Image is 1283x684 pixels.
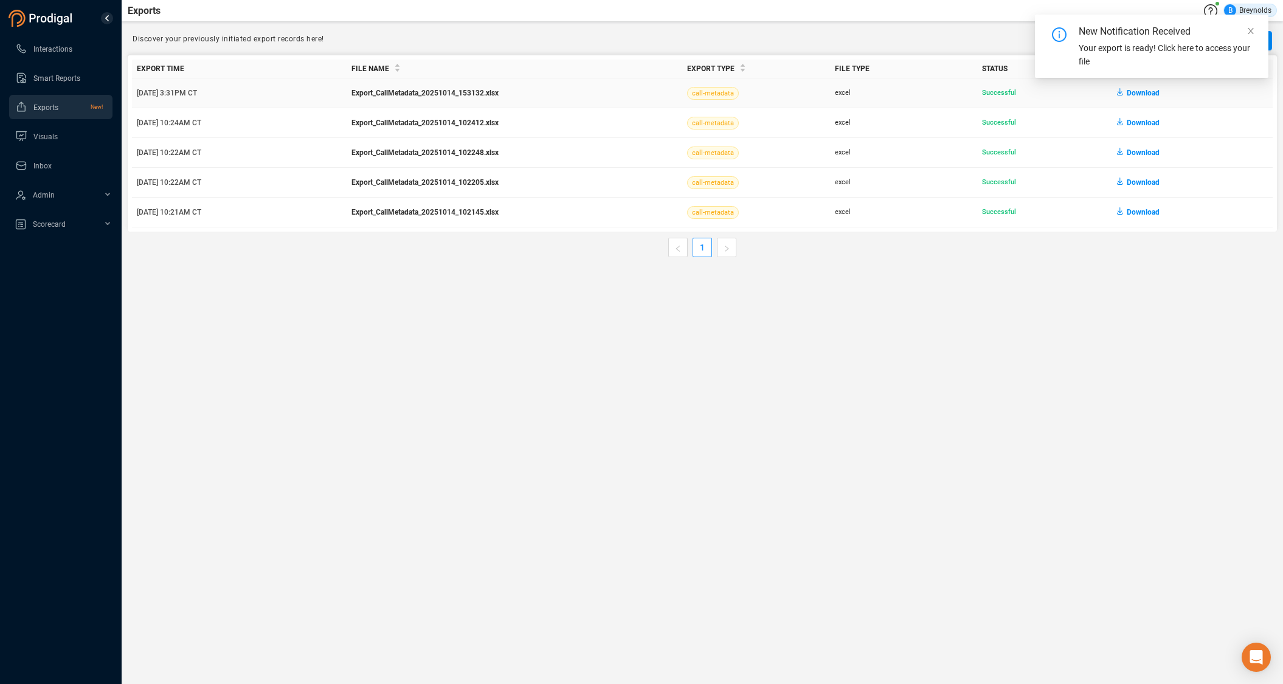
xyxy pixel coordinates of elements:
[687,147,739,159] span: call-metadata
[33,191,55,199] span: Admin
[668,238,688,257] button: left
[1228,4,1233,16] span: B
[9,36,112,61] li: Interactions
[9,124,112,148] li: Visuals
[15,124,103,148] a: Visuals
[33,74,80,83] span: Smart Reports
[137,208,201,216] span: [DATE] 10:21AM CT
[137,148,201,157] span: [DATE] 10:22AM CT
[91,95,103,119] span: New!
[1127,202,1160,222] span: Download
[137,89,197,97] span: [DATE] 3:31PM CT
[128,4,161,18] span: Exports
[137,119,201,127] span: [DATE] 10:24AM CT
[830,198,978,227] td: excel
[1117,173,1160,192] button: Download
[982,119,1016,126] span: Successful
[693,238,712,257] li: 1
[132,60,347,78] th: Export Time
[668,238,688,257] li: Previous Page
[1052,27,1067,42] span: info-circle
[830,138,978,168] td: excel
[1117,143,1160,162] button: Download
[15,153,103,178] a: Inbox
[717,238,736,257] button: right
[9,66,112,90] li: Smart Reports
[982,89,1016,97] span: Successful
[33,220,66,229] span: Scorecard
[687,206,739,219] span: call-metadata
[347,138,682,168] td: Export_CallMetadata_20251014_102248.xlsx
[977,60,1112,78] th: Status
[717,238,736,257] li: Next Page
[33,103,58,112] span: Exports
[687,117,739,130] span: call-metadata
[1117,113,1160,133] button: Download
[33,45,72,54] span: Interactions
[1247,27,1255,35] span: close
[137,178,201,187] span: [DATE] 10:22AM CT
[982,178,1016,186] span: Successful
[15,95,103,119] a: ExportsNew!
[351,64,389,73] span: File Name
[830,78,978,108] td: excel
[830,108,978,138] td: excel
[1079,24,1205,39] div: New Notification Received
[687,64,735,73] span: Export Type
[830,60,978,78] th: File Type
[347,168,682,198] td: Export_CallMetadata_20251014_102205.xlsx
[982,148,1016,156] span: Successful
[687,87,739,100] span: call-metadata
[33,162,52,170] span: Inbox
[347,108,682,138] td: Export_CallMetadata_20251014_102412.xlsx
[9,10,75,27] img: prodigal-logo
[133,35,324,43] span: Discover your previously initiated export records here!
[723,245,730,252] span: right
[693,238,711,257] a: 1
[394,62,401,69] span: caret-up
[1127,143,1160,162] span: Download
[1079,41,1254,68] div: Your export is ready! Click here to access your file
[9,153,112,178] li: Inbox
[1117,83,1160,103] button: Download
[9,95,112,119] li: Exports
[15,36,103,61] a: Interactions
[739,67,746,74] span: caret-down
[687,176,739,189] span: call-metadata
[394,67,401,74] span: caret-down
[1117,202,1160,222] button: Download
[347,198,682,227] td: Export_CallMetadata_20251014_102145.xlsx
[739,62,746,69] span: caret-up
[830,168,978,198] td: excel
[982,208,1016,216] span: Successful
[15,66,103,90] a: Smart Reports
[1127,113,1160,133] span: Download
[347,78,682,108] td: Export_CallMetadata_20251014_153132.xlsx
[1242,643,1271,672] div: Open Intercom Messenger
[1127,173,1160,192] span: Download
[33,133,58,141] span: Visuals
[1127,83,1160,103] span: Download
[1224,4,1271,16] div: Breynolds
[674,245,682,252] span: left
